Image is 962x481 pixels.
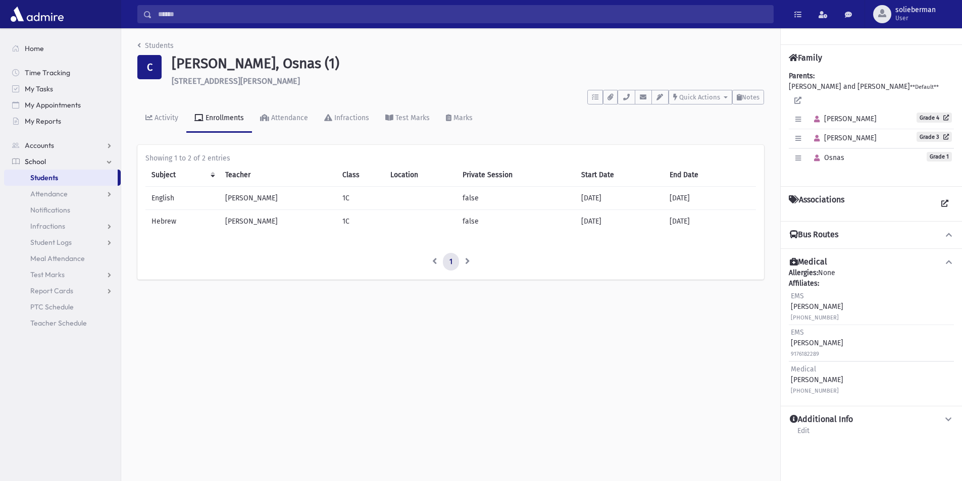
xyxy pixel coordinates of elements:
[336,209,384,233] td: 1C
[336,186,384,209] td: 1C
[791,327,843,359] div: [PERSON_NAME]
[25,157,46,166] span: School
[457,186,575,209] td: false
[443,253,459,271] a: 1
[172,55,764,72] h1: [PERSON_NAME], Osnas (1)
[790,414,853,425] h4: Additional Info
[797,425,810,443] a: Edit
[137,55,162,79] div: C
[25,141,54,150] span: Accounts
[25,117,61,126] span: My Reports
[30,205,70,215] span: Notifications
[4,234,121,250] a: Student Logs
[809,115,877,123] span: [PERSON_NAME]
[679,93,720,101] span: Quick Actions
[732,90,764,104] button: Notes
[145,164,219,187] th: Subject
[145,153,756,164] div: Showing 1 to 2 of 2 entries
[927,152,952,162] span: Grade 1
[204,114,244,122] div: Enrollments
[30,318,87,328] span: Teacher Schedule
[145,186,219,209] td: English
[790,257,827,268] h4: Medical
[789,53,822,63] h4: Family
[137,40,174,55] nav: breadcrumb
[30,254,85,263] span: Meal Attendance
[30,189,68,198] span: Attendance
[25,100,81,110] span: My Appointments
[219,209,336,233] td: [PERSON_NAME]
[791,291,843,323] div: [PERSON_NAME]
[137,104,186,133] a: Activity
[4,283,121,299] a: Report Cards
[669,90,732,104] button: Quick Actions
[791,364,843,396] div: [PERSON_NAME]
[172,76,764,86] h6: [STREET_ADDRESS][PERSON_NAME]
[25,68,70,77] span: Time Tracking
[895,6,936,14] span: solieberman
[4,153,121,170] a: School
[8,4,66,24] img: AdmirePro
[575,209,664,233] td: [DATE]
[4,113,121,129] a: My Reports
[451,114,473,122] div: Marks
[4,97,121,113] a: My Appointments
[789,268,954,398] div: None
[575,164,664,187] th: Start Date
[25,84,53,93] span: My Tasks
[153,114,178,122] div: Activity
[4,40,121,57] a: Home
[438,104,481,133] a: Marks
[789,269,818,277] b: Allergies:
[789,72,815,80] b: Parents:
[791,314,839,321] small: [PHONE_NUMBER]
[917,132,952,142] a: Grade 3
[791,328,804,337] span: EMS
[4,186,121,202] a: Attendance
[664,164,756,187] th: End Date
[809,134,877,142] span: [PERSON_NAME]
[789,195,844,213] h4: Associations
[789,71,954,178] div: [PERSON_NAME] and [PERSON_NAME]
[393,114,430,122] div: Test Marks
[936,195,954,213] a: View all Associations
[791,365,816,373] span: Medical
[789,279,819,288] b: Affiliates:
[252,104,316,133] a: Attendance
[269,114,308,122] div: Attendance
[186,104,252,133] a: Enrollments
[4,218,121,234] a: Infractions
[789,230,954,240] button: Bus Routes
[316,104,377,133] a: Infractions
[457,164,575,187] th: Private Session
[4,266,121,283] a: Test Marks
[219,186,336,209] td: [PERSON_NAME]
[384,164,457,187] th: Location
[137,41,174,50] a: Students
[4,250,121,266] a: Meal Attendance
[332,114,369,122] div: Infractions
[30,238,72,247] span: Student Logs
[30,173,58,182] span: Students
[4,170,118,186] a: Students
[791,351,819,357] small: 9176182289
[809,153,844,162] span: Osnas
[457,209,575,233] td: false
[4,65,121,81] a: Time Tracking
[30,302,74,311] span: PTC Schedule
[145,209,219,233] td: Hebrew
[336,164,384,187] th: Class
[4,81,121,97] a: My Tasks
[4,137,121,153] a: Accounts
[30,286,73,295] span: Report Cards
[664,209,756,233] td: [DATE]
[219,164,336,187] th: Teacher
[917,113,952,123] a: Grade 4
[791,388,839,394] small: [PHONE_NUMBER]
[789,414,954,425] button: Additional Info
[4,202,121,218] a: Notifications
[4,315,121,331] a: Teacher Schedule
[791,292,804,300] span: EMS
[377,104,438,133] a: Test Marks
[4,299,121,315] a: PTC Schedule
